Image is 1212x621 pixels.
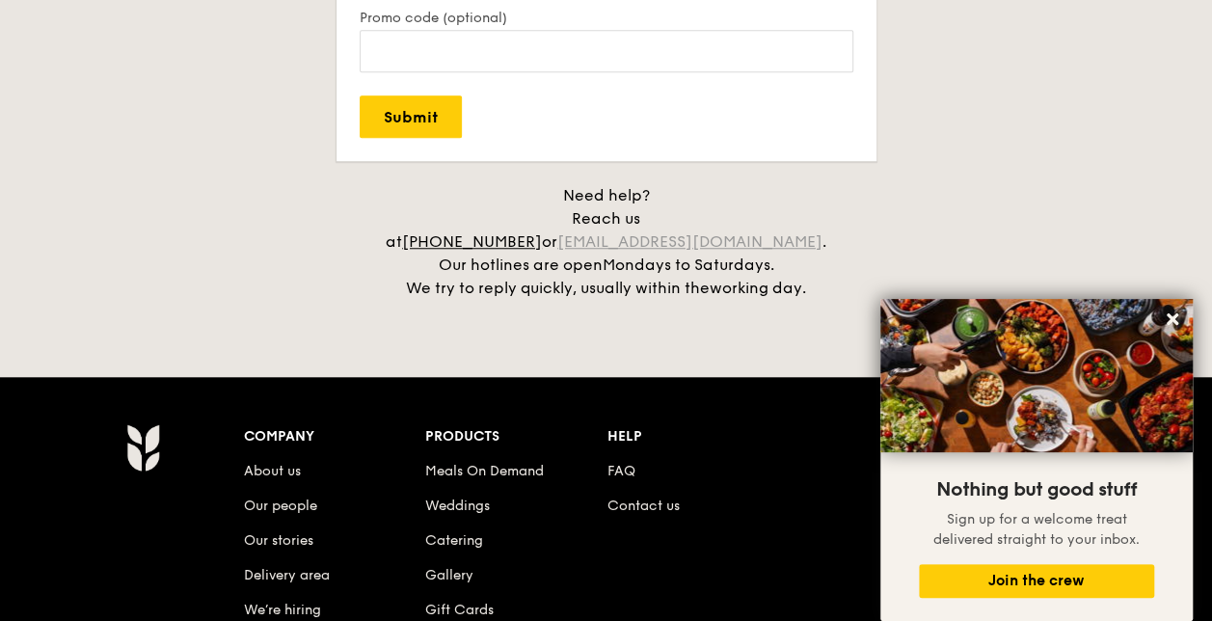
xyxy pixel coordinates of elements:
[425,463,544,479] a: Meals On Demand
[244,498,317,514] a: Our people
[1157,304,1188,335] button: Close
[360,95,462,138] input: Submit
[244,532,313,549] a: Our stories
[880,299,1193,452] img: DSC07876-Edit02-Large.jpeg
[244,602,321,618] a: We’re hiring
[710,279,806,297] span: working day.
[607,423,790,450] div: Help
[244,463,301,479] a: About us
[607,498,680,514] a: Contact us
[425,498,490,514] a: Weddings
[557,232,822,251] a: [EMAIL_ADDRESS][DOMAIN_NAME]
[126,423,160,472] img: AYc88T3wAAAABJRU5ErkJggg==
[402,232,542,251] a: [PHONE_NUMBER]
[244,423,426,450] div: Company
[933,511,1140,548] span: Sign up for a welcome treat delivered straight to your inbox.
[425,567,473,583] a: Gallery
[365,184,848,300] div: Need help? Reach us at or . Our hotlines are open We try to reply quickly, usually within the
[360,10,853,26] label: Promo code (optional)
[919,564,1154,598] button: Join the crew
[607,463,635,479] a: FAQ
[603,256,774,274] span: Mondays to Saturdays.
[244,567,330,583] a: Delivery area
[425,602,494,618] a: Gift Cards
[425,423,607,450] div: Products
[425,532,483,549] a: Catering
[936,478,1137,501] span: Nothing but good stuff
